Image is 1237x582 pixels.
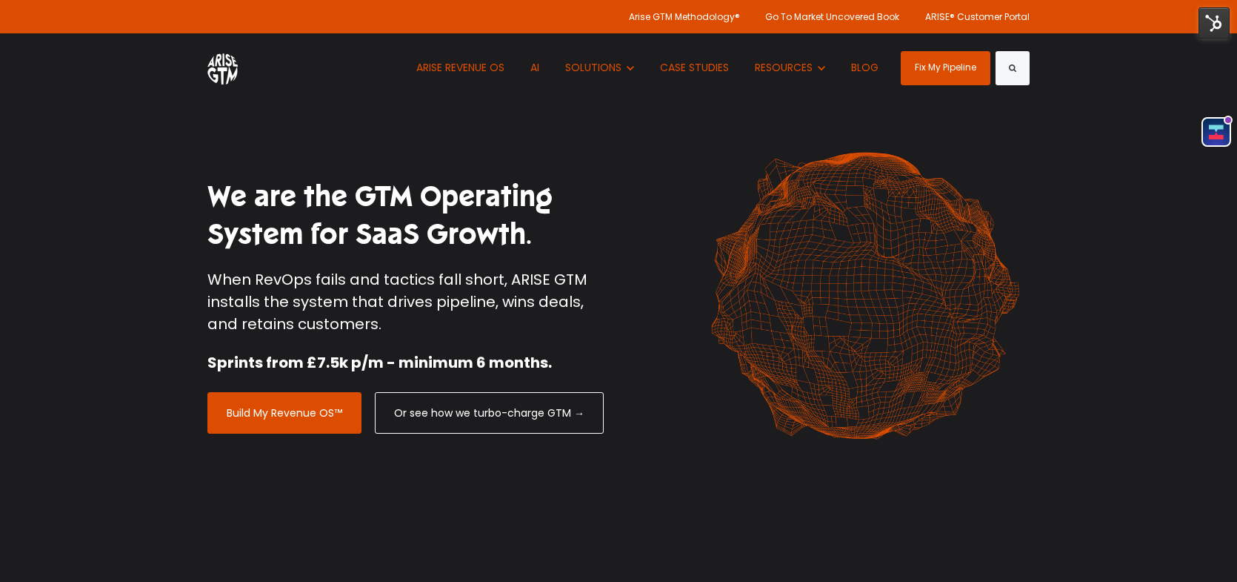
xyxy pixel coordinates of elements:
[207,268,607,335] p: When RevOps fails and tactics fall short, ARISE GTM installs the system that drives pipeline, win...
[405,33,889,102] nav: Desktop navigation
[700,136,1030,455] img: shape-61 orange
[755,60,813,75] span: RESOURCES
[840,33,890,102] a: BLOG
[554,33,645,102] button: Show submenu for SOLUTIONS SOLUTIONS
[519,33,550,102] a: AI
[755,60,756,61] span: Show submenu for RESOURCES
[207,51,238,85] img: ARISE GTM logo (1) white
[649,33,740,102] a: CASE STUDIES
[207,392,361,434] a: Build My Revenue OS™
[207,178,607,254] h1: We are the GTM Operating System for SaaS Growth.
[565,60,621,75] span: SOLUTIONS
[744,33,836,102] button: Show submenu for RESOURCES RESOURCES
[1198,7,1230,39] img: HubSpot Tools Menu Toggle
[901,51,990,85] a: Fix My Pipeline
[375,392,604,434] a: Or see how we turbo-charge GTM →
[405,33,516,102] a: ARISE REVENUE OS
[207,352,552,373] strong: Sprints from £7.5k p/m - minimum 6 months.
[565,60,566,61] span: Show submenu for SOLUTIONS
[996,51,1030,85] button: Search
